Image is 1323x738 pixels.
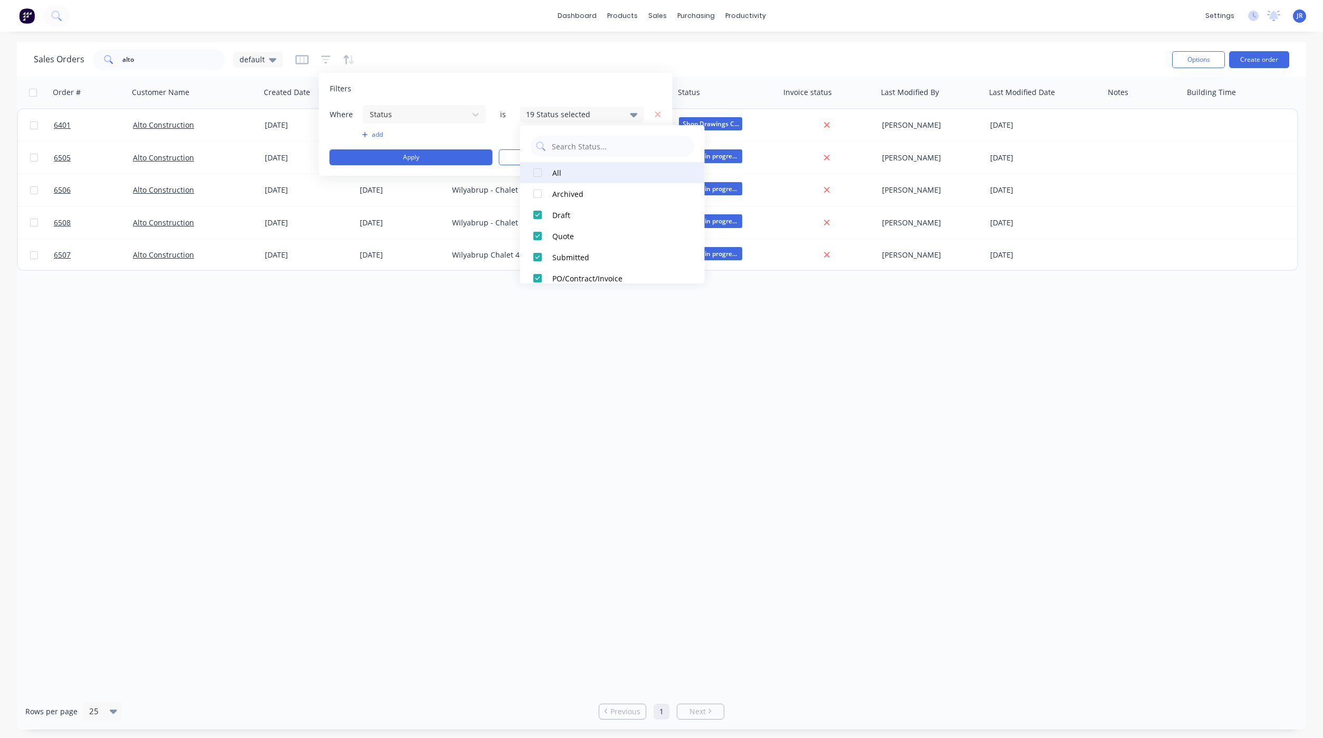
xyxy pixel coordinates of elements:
a: Alto Construction [133,250,194,260]
div: PO/Contract/Invoice [552,273,679,284]
div: Last Modified By [881,87,939,98]
span: 6401 [54,120,71,130]
div: [DATE] [990,250,1100,260]
div: [DATE] [990,217,1100,228]
button: Create order [1229,51,1289,68]
input: Search... [122,49,225,70]
div: productivity [720,8,771,24]
span: Next [689,706,706,717]
div: Created Date [264,87,310,98]
span: 6505 [54,153,71,163]
a: 6507 [54,239,133,271]
div: [DATE] [990,153,1100,163]
div: [DATE] [265,120,351,130]
span: 6506 [54,185,71,195]
span: Shops in progre... [679,149,742,163]
a: Alto Construction [133,153,194,163]
span: JR [1297,11,1303,21]
span: Shops in progre... [679,247,742,260]
div: Draft [552,210,679,221]
div: [DATE] [265,153,351,163]
a: Previous page [599,706,646,717]
a: Page 1 is your current page [654,704,669,720]
button: Archived [520,183,705,204]
div: Order # [53,87,81,98]
div: [PERSON_NAME] [882,153,977,163]
div: Submitted [552,252,679,263]
div: [DATE] [265,217,351,228]
div: settings [1200,8,1240,24]
span: Filters [330,83,351,94]
div: 19 Status selected [526,109,621,120]
div: Building Time [1187,87,1236,98]
button: add [362,130,486,139]
span: is [493,109,514,120]
div: [PERSON_NAME] [882,120,977,130]
a: 6508 [54,207,133,239]
div: Invoice status [783,87,832,98]
span: Where [330,109,361,120]
div: Last Modified Date [989,87,1055,98]
h1: Sales Orders [34,54,84,64]
a: Alto Construction [133,185,194,195]
div: Archived [552,188,679,200]
span: default [239,54,265,65]
div: Notes [1108,87,1128,98]
div: [DATE] [360,250,444,260]
div: Wilyabrup Chalet 4 [452,250,569,260]
a: 6401 [54,109,133,141]
div: [PERSON_NAME] [882,217,977,228]
span: 6507 [54,250,71,260]
span: Shops in progre... [679,182,742,195]
a: dashboard [552,8,602,24]
ul: Pagination [595,704,728,720]
span: Previous [610,706,640,717]
a: Alto Construction [133,120,194,130]
input: Search Status... [551,136,689,157]
div: [PERSON_NAME] [882,250,977,260]
button: Apply [330,149,493,165]
button: Draft [520,204,705,225]
div: [DATE] [360,217,444,228]
div: All [552,167,679,178]
button: Quote [520,225,705,247]
div: Wilyabrup - Chalet 3 [452,185,569,195]
span: 6508 [54,217,71,228]
div: [DATE] [990,120,1100,130]
button: Options [1172,51,1225,68]
button: Submitted [520,247,705,268]
div: [DATE] [990,185,1100,195]
span: Rows per page [25,706,78,717]
img: Factory [19,8,35,24]
div: Quote [552,231,679,242]
div: [DATE] [360,185,444,195]
div: Customer Name [132,87,189,98]
button: All [520,162,705,183]
a: Next page [677,706,724,717]
a: 6505 [54,142,133,174]
div: purchasing [672,8,720,24]
div: Status [678,87,700,98]
div: [PERSON_NAME] [882,185,977,195]
span: Shop Drawings C... [679,117,742,130]
span: Shops in progre... [679,214,742,228]
div: sales [643,8,672,24]
div: products [602,8,643,24]
button: Clear [499,149,662,165]
a: Alto Construction [133,217,194,228]
div: [DATE] [265,250,351,260]
div: [DATE] [265,185,351,195]
div: Wilyabrup - Chalet 5 [452,217,569,228]
a: 6506 [54,174,133,206]
button: PO/Contract/Invoice [520,268,705,289]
